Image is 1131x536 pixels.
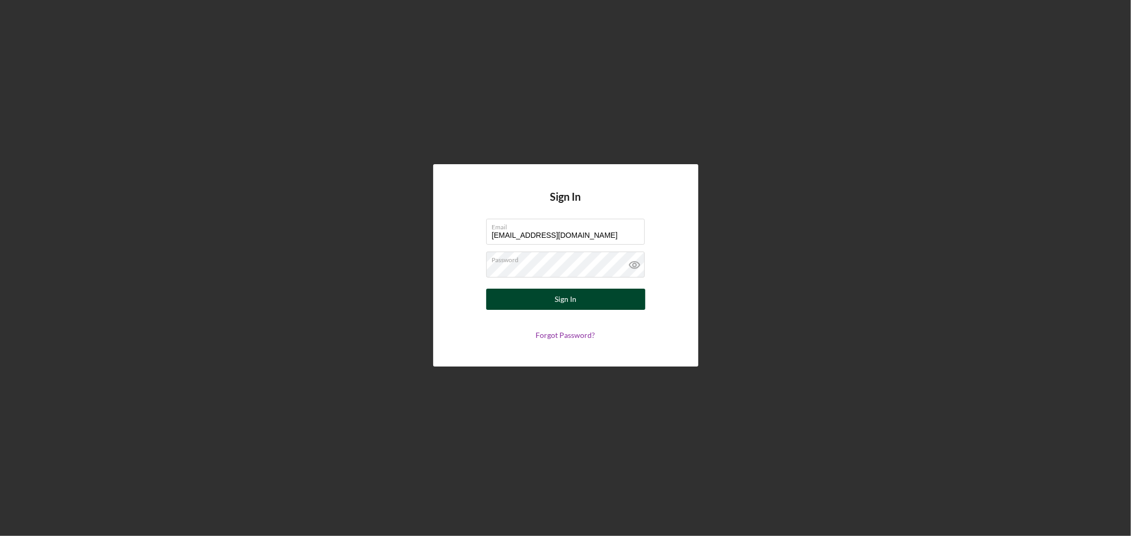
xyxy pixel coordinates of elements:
[492,219,645,231] label: Email
[486,289,645,310] button: Sign In
[550,191,581,219] h4: Sign In
[492,252,645,264] label: Password
[555,289,576,310] div: Sign In
[536,330,595,340] a: Forgot Password?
